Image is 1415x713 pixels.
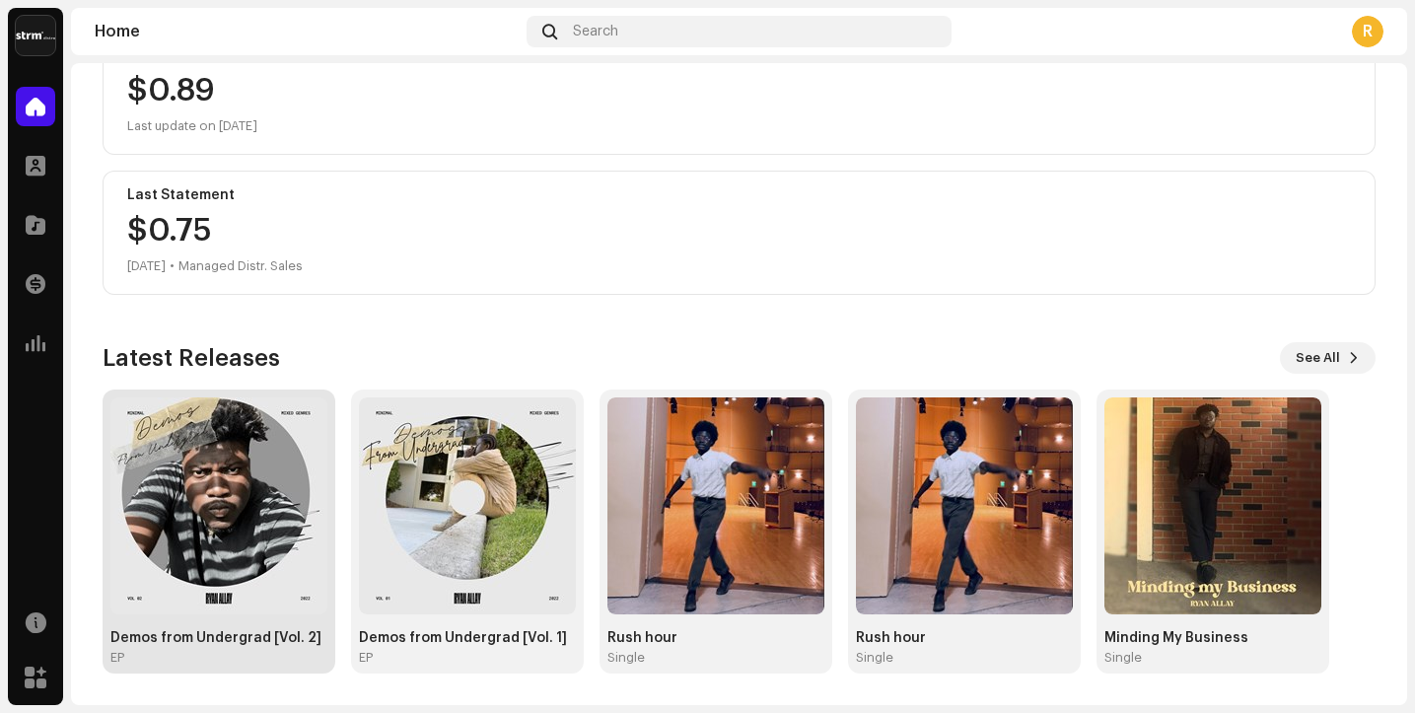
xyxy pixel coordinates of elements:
[607,397,824,614] img: 44ed21fc-2ea3-4ca8-9f82-2ff36263c746
[359,650,373,666] div: EP
[1104,397,1321,614] img: e46c703c-caf4-4447-b9f7-acd750e883eb
[95,24,519,39] div: Home
[110,397,327,614] img: 00fdc0fb-36ad-41a9-a825-711fd7fdc19a
[1104,650,1142,666] div: Single
[103,31,1376,155] re-o-card-value: Balance
[1296,338,1340,378] span: See All
[856,630,1073,646] div: Rush hour
[16,16,55,55] img: 408b884b-546b-4518-8448-1008f9c76b02
[1280,342,1376,374] button: See All
[856,650,893,666] div: Single
[110,650,124,666] div: EP
[170,254,175,278] div: •
[1104,630,1321,646] div: Minding My Business
[607,630,824,646] div: Rush hour
[127,114,1351,138] div: Last update on [DATE]
[178,254,303,278] div: Managed Distr. Sales
[359,397,576,614] img: 1d1d47d2-7419-4480-9211-e2fd517cda9e
[127,254,166,278] div: [DATE]
[573,24,618,39] span: Search
[127,187,1351,203] div: Last Statement
[110,630,327,646] div: Demos from Undergrad [Vol. 2]
[103,171,1376,295] re-o-card-value: Last Statement
[103,342,280,374] h3: Latest Releases
[359,630,576,646] div: Demos from Undergrad [Vol. 1]
[607,650,645,666] div: Single
[856,397,1073,614] img: f4b5b681-765f-402a-86f5-c2f76bd11dee
[1352,16,1383,47] div: R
